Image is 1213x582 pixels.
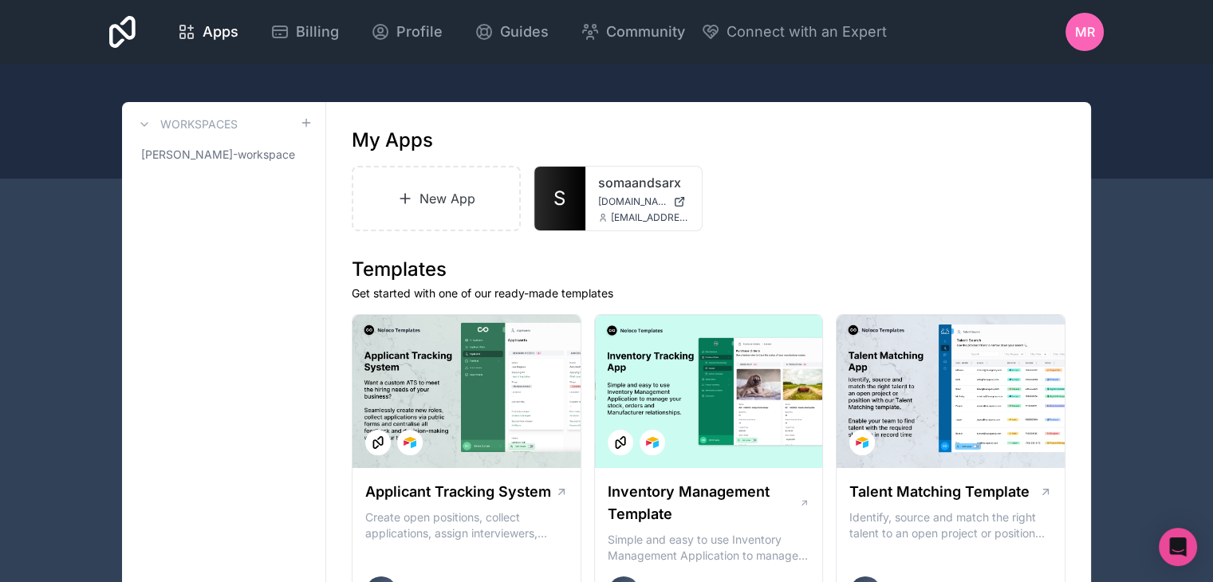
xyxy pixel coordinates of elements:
[606,21,685,43] span: Community
[568,14,698,49] a: Community
[598,173,689,192] a: somaandsarx
[553,186,565,211] span: S
[135,140,313,169] a: [PERSON_NAME]-workspace
[500,21,549,43] span: Guides
[608,481,799,525] h1: Inventory Management Template
[365,481,551,503] h1: Applicant Tracking System
[608,532,810,564] p: Simple and easy to use Inventory Management Application to manage your stock, orders and Manufact...
[296,21,339,43] span: Billing
[352,166,521,231] a: New App
[203,21,238,43] span: Apps
[135,115,238,134] a: Workspaces
[727,21,887,43] span: Connect with an Expert
[352,285,1065,301] p: Get started with one of our ready-made templates
[462,14,561,49] a: Guides
[534,167,585,230] a: S
[160,116,238,132] h3: Workspaces
[365,509,568,541] p: Create open positions, collect applications, assign interviewers, centralise candidate feedback a...
[849,481,1030,503] h1: Talent Matching Template
[856,436,868,449] img: Airtable Logo
[1159,528,1197,566] div: Open Intercom Messenger
[1075,22,1095,41] span: MR
[598,195,689,208] a: [DOMAIN_NAME]
[258,14,352,49] a: Billing
[141,147,295,163] span: [PERSON_NAME]-workspace
[598,195,667,208] span: [DOMAIN_NAME]
[358,14,455,49] a: Profile
[164,14,251,49] a: Apps
[646,436,659,449] img: Airtable Logo
[701,21,887,43] button: Connect with an Expert
[352,128,433,153] h1: My Apps
[849,509,1052,541] p: Identify, source and match the right talent to an open project or position with our Talent Matchi...
[396,21,443,43] span: Profile
[404,436,416,449] img: Airtable Logo
[352,257,1065,282] h1: Templates
[611,211,689,224] span: [EMAIL_ADDRESS][DOMAIN_NAME]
